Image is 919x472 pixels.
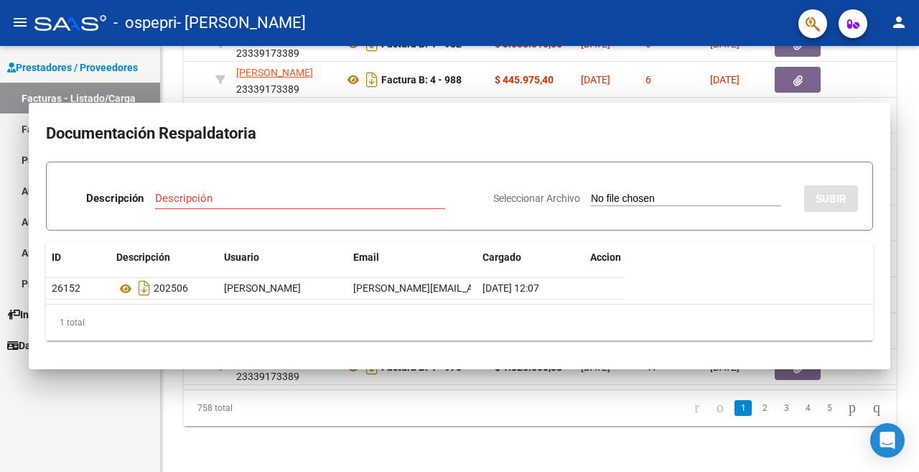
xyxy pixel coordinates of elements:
datatable-header-cell: Usuario [218,242,347,273]
datatable-header-cell: Cargado [477,242,584,273]
button: SUBIR [804,185,858,212]
span: [PERSON_NAME] [224,282,301,294]
a: go to last page [867,400,887,416]
datatable-header-cell: Descripción [111,242,218,273]
i: Descargar documento [135,277,154,300]
mat-icon: person [890,14,908,31]
span: [DATE] [710,74,740,85]
div: 1 total [46,305,873,341]
span: SUBIR [816,193,846,205]
mat-icon: menu [11,14,29,31]
a: 3 [778,400,795,416]
li: page 2 [754,396,775,420]
datatable-header-cell: Accion [584,242,656,273]
span: Accion [590,251,621,263]
span: - [PERSON_NAME] [177,7,306,39]
span: Email [353,251,379,263]
span: [DATE] 12:07 [482,282,539,294]
div: 758 total [184,390,324,426]
span: 6 [645,74,651,85]
div: 23339173389 [236,65,332,95]
span: Usuario [224,251,259,263]
li: page 3 [775,396,797,420]
span: ID [52,251,61,263]
a: 5 [821,400,838,416]
span: Datos de contacto [7,338,101,353]
strong: Factura B: 4 - 982 [381,38,462,50]
div: 23339173389 [236,101,332,131]
a: 1 [734,400,752,416]
a: go to next page [842,400,862,416]
li: page 5 [818,396,840,420]
strong: Factura B: 4 - 988 [381,74,462,85]
span: Prestadores / Proveedores [7,60,138,75]
span: [DATE] [581,74,610,85]
span: 26152 [52,282,80,294]
a: go to first page [688,400,706,416]
datatable-header-cell: Email [347,242,477,273]
p: Descripción [86,190,144,207]
div: Open Intercom Messenger [870,423,905,458]
a: 2 [756,400,773,416]
h2: Documentación Respaldatoria [46,120,873,147]
span: Instructivos [7,307,74,323]
span: Cargado [482,251,521,263]
span: [PERSON_NAME][EMAIL_ADDRESS][DOMAIN_NAME] [353,282,589,294]
div: 202506 [116,277,213,300]
li: page 4 [797,396,818,420]
span: Seleccionar Archivo [493,193,580,204]
i: Descargar documento [363,68,381,91]
span: [PERSON_NAME] [236,67,313,78]
datatable-header-cell: ID [46,242,111,273]
a: 4 [799,400,816,416]
li: page 1 [732,396,754,420]
a: go to previous page [710,400,730,416]
strong: $ 445.975,40 [495,74,554,85]
span: - ospepri [113,7,177,39]
span: Descripción [116,251,170,263]
strong: Factura B: 4 - 970 [381,361,462,373]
